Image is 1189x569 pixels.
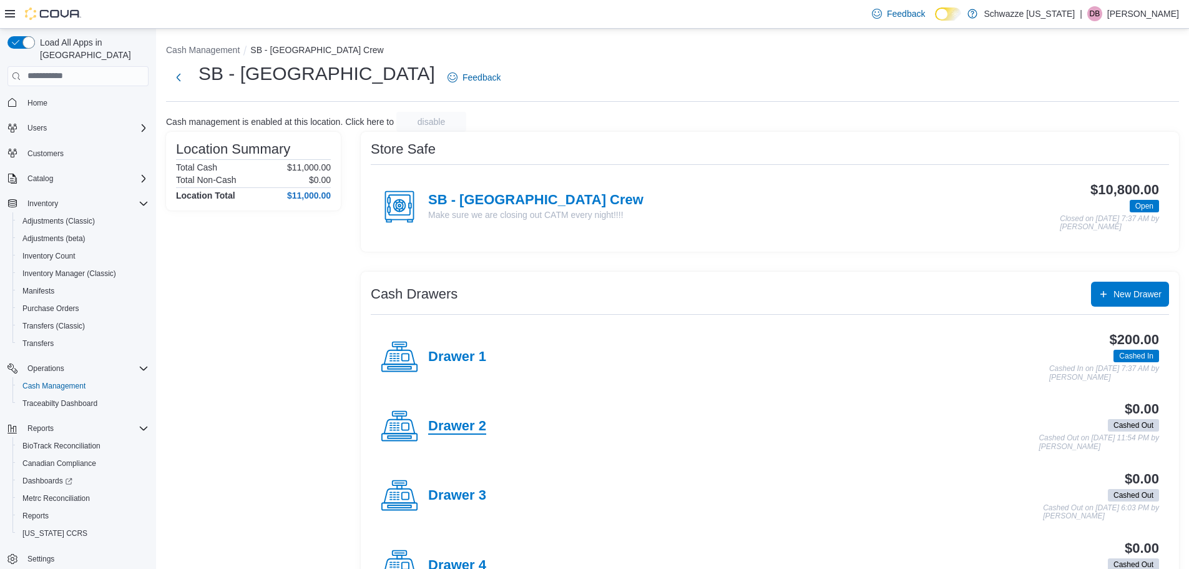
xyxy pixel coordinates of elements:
[22,321,85,331] span: Transfers (Classic)
[17,284,149,299] span: Manifests
[17,396,102,411] a: Traceabilty Dashboard
[935,7,961,21] input: Dark Mode
[166,44,1179,59] nav: An example of EuiBreadcrumbs
[1113,420,1153,431] span: Cashed Out
[35,36,149,61] span: Load All Apps in [GEOGRAPHIC_DATA]
[867,1,930,26] a: Feedback
[22,251,76,261] span: Inventory Count
[22,146,69,161] a: Customers
[22,304,79,314] span: Purchase Orders
[17,526,149,541] span: Washington CCRS
[443,65,506,90] a: Feedback
[1125,402,1159,417] h3: $0.00
[1049,365,1159,382] p: Cashed In on [DATE] 7:37 AM by [PERSON_NAME]
[22,361,149,376] span: Operations
[198,61,435,86] h1: SB - [GEOGRAPHIC_DATA]
[22,493,90,503] span: Metrc Reconciliation
[17,456,149,471] span: Canadian Compliance
[22,421,149,436] span: Reports
[22,361,69,376] button: Operations
[287,162,331,172] p: $11,000.00
[12,472,154,490] a: Dashboards
[17,526,92,541] a: [US_STATE] CCRS
[371,287,457,302] h3: Cash Drawers
[17,319,149,334] span: Transfers (Classic)
[17,336,59,351] a: Transfers
[176,162,217,172] h6: Total Cash
[22,381,86,391] span: Cash Management
[17,491,95,506] a: Metrc Reconciliation
[17,491,149,506] span: Metrc Reconciliation
[27,364,64,374] span: Operations
[1039,434,1159,451] p: Cashed Out on [DATE] 11:54 PM by [PERSON_NAME]
[287,190,331,200] h4: $11,000.00
[12,300,154,317] button: Purchase Orders
[309,175,331,185] p: $0.00
[17,336,149,351] span: Transfers
[250,45,383,55] button: SB - [GEOGRAPHIC_DATA] Crew
[22,528,87,538] span: [US_STATE] CCRS
[176,190,235,200] h4: Location Total
[17,214,149,229] span: Adjustments (Classic)
[1119,350,1153,362] span: Cashed In
[418,116,445,128] span: disable
[17,249,149,264] span: Inventory Count
[22,121,149,136] span: Users
[22,216,95,226] span: Adjustments (Classic)
[17,379,149,393] span: Cash Management
[22,196,149,211] span: Inventory
[1108,489,1159,502] span: Cashed Out
[17,231,149,246] span: Adjustments (beta)
[1125,541,1159,556] h3: $0.00
[2,195,154,212] button: Inventory
[371,142,436,157] h3: Store Safe
[27,123,47,133] span: Users
[22,552,59,567] a: Settings
[1130,200,1159,212] span: Open
[22,398,97,408] span: Traceabilty Dashboard
[12,455,154,472] button: Canadian Compliance
[22,121,52,136] button: Users
[2,550,154,568] button: Settings
[12,247,154,265] button: Inventory Count
[17,473,77,488] a: Dashboards
[22,441,100,451] span: BioTrack Reconciliation
[887,7,925,20] span: Feedback
[17,508,54,523] a: Reports
[1110,332,1159,347] h3: $200.00
[1108,419,1159,432] span: Cashed Out
[2,360,154,377] button: Operations
[12,525,154,542] button: [US_STATE] CCRS
[1090,182,1159,197] h3: $10,800.00
[17,438,149,453] span: BioTrack Reconciliation
[17,301,84,316] a: Purchase Orders
[17,508,149,523] span: Reports
[984,6,1075,21] p: Schwazze [US_STATE]
[428,209,643,221] p: Make sure we are closing out CATM every night!!!!
[17,319,90,334] a: Transfers (Classic)
[176,142,290,157] h3: Location Summary
[22,171,58,186] button: Catalog
[17,473,149,488] span: Dashboards
[17,438,105,453] a: BioTrack Reconciliation
[22,458,96,468] span: Canadian Compliance
[17,379,91,393] a: Cash Management
[17,249,81,264] a: Inventory Count
[27,554,54,564] span: Settings
[27,174,53,184] span: Catalog
[17,301,149,316] span: Purchase Orders
[428,488,486,504] h4: Drawer 3
[27,199,58,209] span: Inventory
[1125,472,1159,487] h3: $0.00
[166,65,191,90] button: Next
[22,196,63,211] button: Inventory
[1113,288,1162,300] span: New Drawer
[12,212,154,230] button: Adjustments (Classic)
[12,335,154,352] button: Transfers
[1087,6,1102,21] div: Duncan Boggess
[1135,200,1153,212] span: Open
[2,94,154,112] button: Home
[22,339,54,349] span: Transfers
[12,437,154,455] button: BioTrack Reconciliation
